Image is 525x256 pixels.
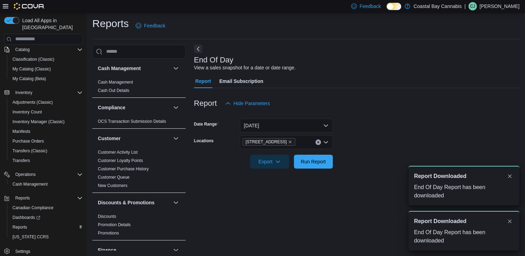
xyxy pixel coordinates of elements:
input: Dark Mode [387,3,401,10]
span: Transfers (Classic) [12,148,47,154]
span: Washington CCRS [10,233,83,241]
button: Customer [172,134,180,143]
span: Cash Management [12,181,48,187]
div: Cash Management [92,78,186,97]
button: Inventory [12,88,35,97]
h3: End Of Day [194,56,234,64]
span: Customer Purchase History [98,166,149,172]
button: Canadian Compliance [7,203,85,213]
span: Transfers [10,156,83,165]
h3: Cash Management [98,65,141,72]
button: Catalog [12,45,32,54]
span: Dashboards [12,215,40,220]
button: Inventory [1,88,85,97]
span: Export [254,155,285,169]
a: Inventory Count [10,108,45,116]
button: My Catalog (Beta) [7,74,85,84]
h3: Compliance [98,104,125,111]
a: Classification (Classic) [10,55,57,63]
span: Hide Parameters [234,100,270,107]
span: Cash Out Details [98,88,129,93]
span: Canadian Compliance [10,204,83,212]
span: [US_STATE] CCRS [12,234,49,240]
a: Settings [12,247,33,256]
span: Adjustments (Classic) [12,100,53,105]
span: Inventory Count [10,108,83,116]
button: Open list of options [323,139,329,145]
span: Manifests [12,129,30,134]
span: Inventory [12,88,83,97]
button: Compliance [98,104,170,111]
span: Email Subscription [219,74,263,88]
span: Canadian Compliance [12,205,53,211]
span: Classification (Classic) [10,55,83,63]
a: Feedback [133,19,168,33]
p: [PERSON_NAME] [480,2,519,10]
h3: Finance [98,247,116,254]
button: Finance [98,247,170,254]
span: 1095 Sunshine Coast Hwy [243,138,296,146]
button: Transfers (Classic) [7,146,85,156]
span: Purchase Orders [12,138,44,144]
a: Purchase Orders [10,137,47,145]
button: Settings [1,246,85,256]
a: Adjustments (Classic) [10,98,56,106]
span: Settings [15,249,30,254]
a: Promotion Details [98,222,131,227]
div: Notification [414,172,514,180]
a: Customer Queue [98,175,129,180]
div: View a sales snapshot for a date or date range. [194,64,296,71]
button: Adjustments (Classic) [7,97,85,107]
span: Operations [12,170,83,179]
div: Discounts & Promotions [92,212,186,240]
button: Reports [7,222,85,232]
button: Cash Management [98,65,170,72]
label: Locations [194,138,214,144]
span: Run Report [301,158,326,165]
span: Reports [10,223,83,231]
button: [US_STATE] CCRS [7,232,85,242]
a: Customer Activity List [98,150,138,155]
a: Transfers [10,156,33,165]
a: Dashboards [10,213,43,222]
span: Feedback [359,3,381,10]
button: Next [194,45,202,53]
span: OCS Transaction Submission Details [98,119,166,124]
div: Customer [92,148,186,193]
button: Run Report [294,155,333,169]
h3: Customer [98,135,120,142]
span: Transfers (Classic) [10,147,83,155]
button: Inventory Count [7,107,85,117]
span: My Catalog (Beta) [10,75,83,83]
p: | [464,2,466,10]
button: Discounts & Promotions [98,199,170,206]
button: Compliance [172,103,180,112]
button: Manifests [7,127,85,136]
h3: Discounts & Promotions [98,199,154,206]
span: Inventory Manager (Classic) [10,118,83,126]
span: Catalog [12,45,83,54]
button: Cash Management [7,179,85,189]
span: [STREET_ADDRESS] [246,138,287,145]
img: Cova [14,3,45,10]
a: New Customers [98,183,127,188]
button: Finance [172,246,180,254]
span: Cash Management [10,180,83,188]
a: Customer Loyalty Points [98,158,143,163]
div: End Of Day Report has been downloaded [414,228,514,245]
button: Hide Parameters [222,96,273,110]
button: Transfers [7,156,85,165]
a: My Catalog (Classic) [10,65,54,73]
span: Reports [12,194,83,202]
h3: Report [194,99,217,108]
button: Dismiss toast [506,217,514,225]
button: Discounts & Promotions [172,198,180,207]
a: Cash Management [10,180,50,188]
a: Customer Purchase History [98,167,149,171]
span: Inventory Manager (Classic) [12,119,65,125]
p: Coastal Bay Cannabis [414,2,462,10]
